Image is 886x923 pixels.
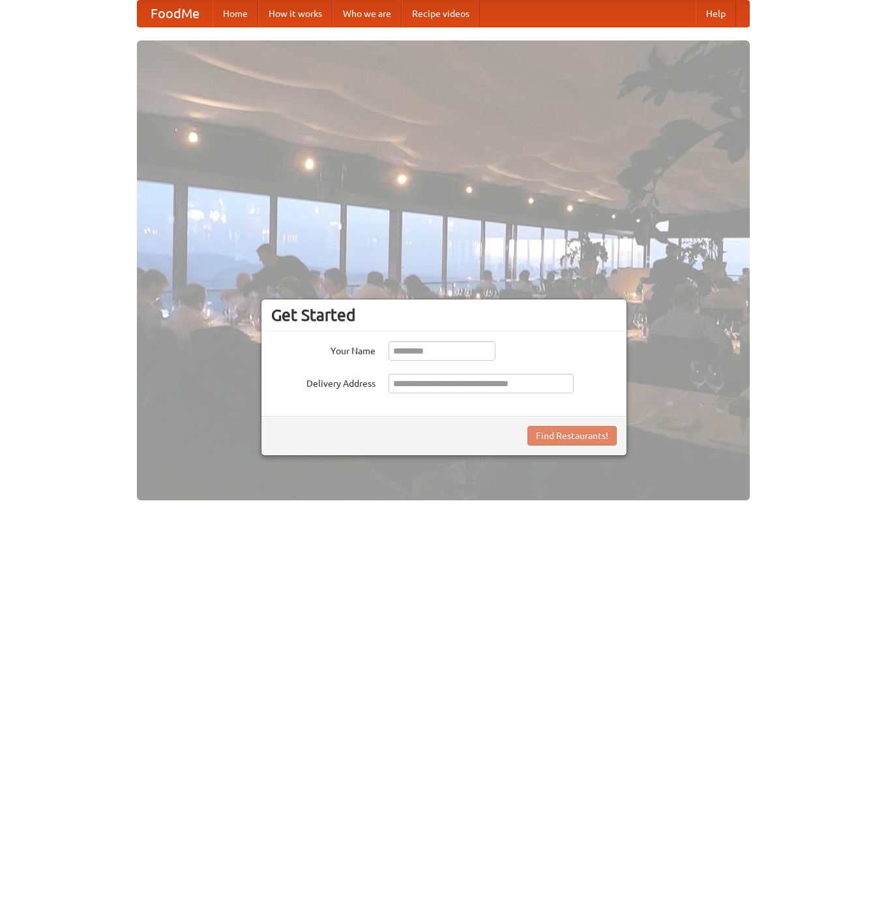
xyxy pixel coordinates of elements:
[271,374,376,390] label: Delivery Address
[271,305,617,325] h3: Get Started
[402,1,480,27] a: Recipe videos
[258,1,332,27] a: How it works
[332,1,402,27] a: Who we are
[138,1,213,27] a: FoodMe
[696,1,736,27] a: Help
[527,426,617,446] button: Find Restaurants!
[213,1,258,27] a: Home
[271,341,376,357] label: Your Name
